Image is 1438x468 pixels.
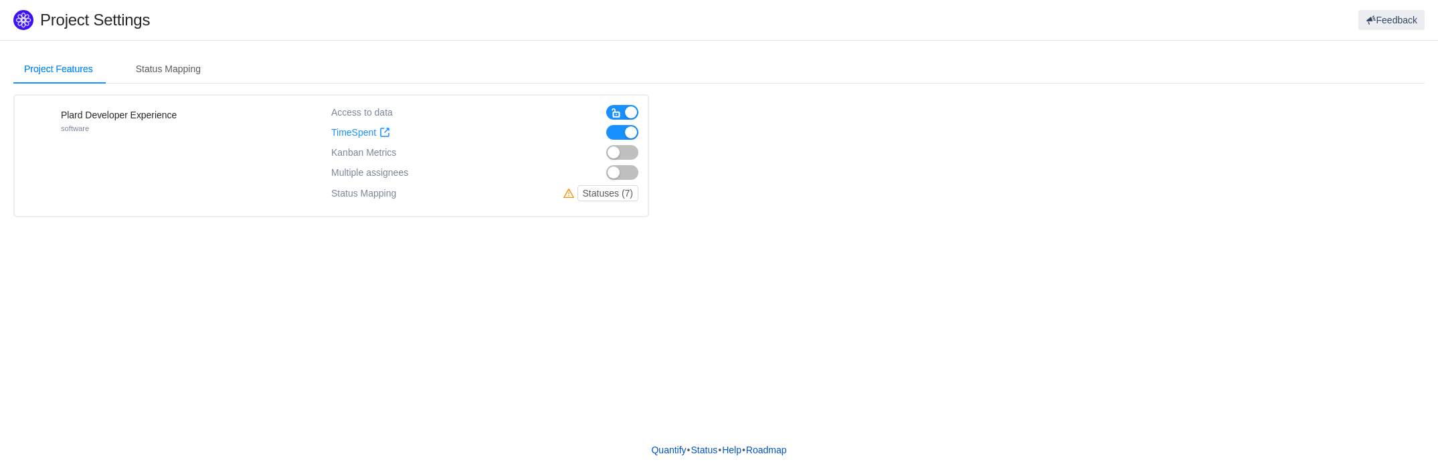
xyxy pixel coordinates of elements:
[718,445,721,455] span: •
[742,445,745,455] span: •
[61,108,177,122] h4: Plard Developer Experience
[331,105,393,120] div: Access to data
[331,185,396,201] div: Status Mapping
[331,127,376,138] span: TimeSpent
[13,54,104,84] div: Project Features
[331,147,396,158] span: Kanban Metrics
[61,124,89,132] small: software
[650,440,687,460] a: Quantify
[1358,10,1425,30] button: Feedback
[691,440,719,460] a: Status
[331,167,408,179] span: Multiple assignees
[125,54,211,84] div: Status Mapping
[24,108,51,135] img: 10495
[563,188,577,199] i: icon: warning
[687,445,691,455] span: •
[331,127,390,138] a: TimeSpent
[745,440,788,460] a: Roadmap
[40,10,859,30] h1: Project Settings
[13,10,33,30] img: Quantify
[721,440,742,460] a: Help
[577,185,638,201] button: Statuses (7)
